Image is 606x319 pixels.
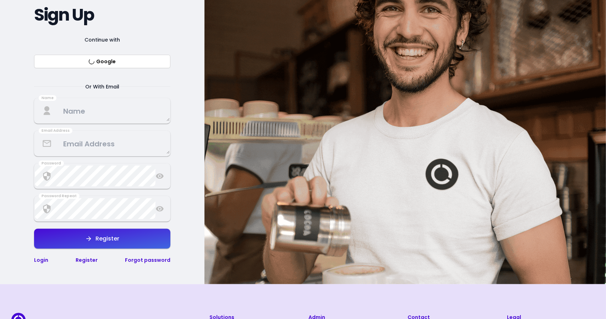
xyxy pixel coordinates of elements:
a: Register [76,256,98,264]
span: Continue with [76,36,129,44]
div: Password Repeat [39,193,80,199]
h2: Sign Up [34,9,170,21]
div: Name [39,95,56,101]
div: Password [39,161,64,166]
button: Register [34,229,170,249]
button: Google [34,55,170,68]
div: Email Address [39,128,72,134]
a: Forgot password [125,256,170,264]
div: Register [92,236,120,242]
span: Or With Email [77,82,128,91]
a: Login [34,256,48,264]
